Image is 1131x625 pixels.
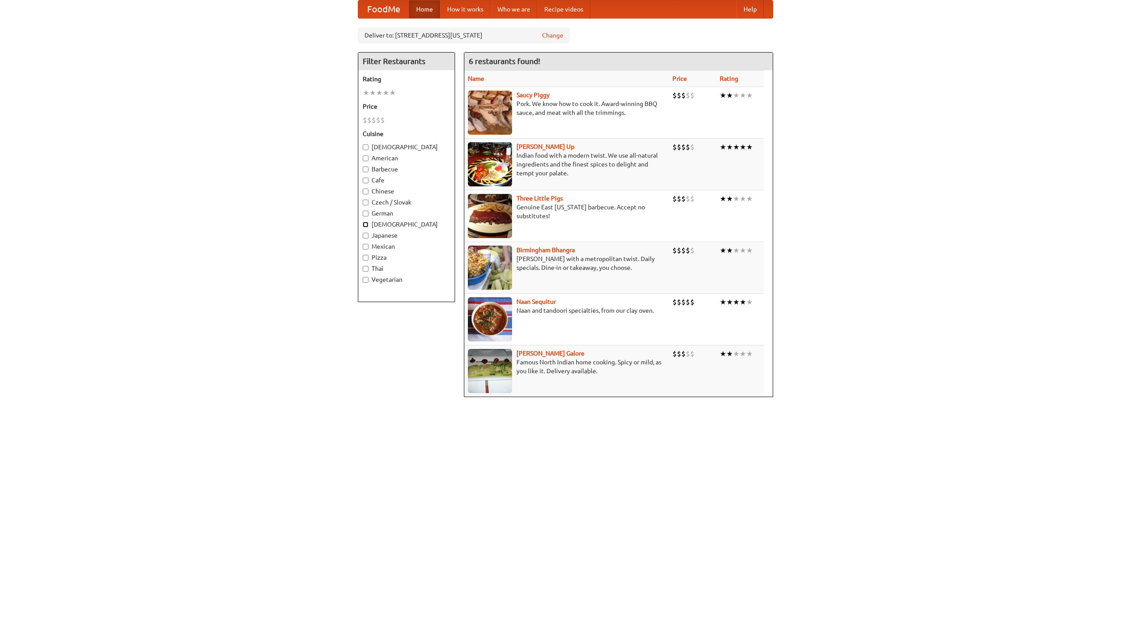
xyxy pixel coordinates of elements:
[363,277,368,283] input: Vegetarian
[720,349,726,359] li: ★
[468,194,512,238] img: littlepigs.jpg
[733,246,740,255] li: ★
[363,275,450,284] label: Vegetarian
[468,99,665,117] p: Pork. We know how to cook it. Award-winning BBQ sauce, and meat with all the trimmings.
[746,246,753,255] li: ★
[672,297,677,307] li: $
[740,349,746,359] li: ★
[726,297,733,307] li: ★
[681,349,686,359] li: $
[516,350,584,357] a: [PERSON_NAME] Galore
[516,91,550,98] a: Saucy Piggy
[740,91,746,100] li: ★
[363,143,450,152] label: [DEMOGRAPHIC_DATA]
[468,142,512,186] img: curryup.jpg
[686,194,690,204] li: $
[363,266,368,272] input: Thai
[740,297,746,307] li: ★
[746,194,753,204] li: ★
[363,129,450,138] h5: Cuisine
[681,246,686,255] li: $
[363,115,367,125] li: $
[686,349,690,359] li: $
[363,189,368,194] input: Chinese
[440,0,490,18] a: How it works
[363,222,368,227] input: [DEMOGRAPHIC_DATA]
[358,53,455,70] h4: Filter Restaurants
[686,91,690,100] li: $
[740,246,746,255] li: ★
[720,91,726,100] li: ★
[358,0,409,18] a: FoodMe
[690,349,695,359] li: $
[468,306,665,315] p: Naan and tandoori specialties, from our clay oven.
[677,91,681,100] li: $
[690,297,695,307] li: $
[516,143,574,150] a: [PERSON_NAME] Up
[726,246,733,255] li: ★
[686,142,690,152] li: $
[363,220,450,229] label: [DEMOGRAPHIC_DATA]
[686,297,690,307] li: $
[367,115,372,125] li: $
[677,246,681,255] li: $
[358,27,570,43] div: Deliver to: [STREET_ADDRESS][US_STATE]
[363,75,450,83] h5: Rating
[363,242,450,251] label: Mexican
[720,246,726,255] li: ★
[720,194,726,204] li: ★
[363,187,450,196] label: Chinese
[369,88,376,98] li: ★
[376,115,380,125] li: $
[363,198,450,207] label: Czech / Slovak
[516,246,575,254] b: Birmingham Bhangra
[681,194,686,204] li: $
[383,88,389,98] li: ★
[733,349,740,359] li: ★
[468,203,665,220] p: Genuine East [US_STATE] barbecue. Accept no substitutes!
[363,154,450,163] label: American
[363,253,450,262] label: Pizza
[363,167,368,172] input: Barbecue
[363,255,368,261] input: Pizza
[690,91,695,100] li: $
[363,200,368,205] input: Czech / Slovak
[726,142,733,152] li: ★
[746,297,753,307] li: ★
[468,246,512,290] img: bhangra.jpg
[363,244,368,250] input: Mexican
[468,349,512,393] img: currygalore.jpg
[726,91,733,100] li: ★
[468,75,484,82] a: Name
[690,142,695,152] li: $
[677,142,681,152] li: $
[468,151,665,178] p: Indian food with a modern twist. We use all-natural ingredients and the finest spices to delight ...
[733,194,740,204] li: ★
[363,144,368,150] input: [DEMOGRAPHIC_DATA]
[363,88,369,98] li: ★
[677,349,681,359] li: $
[733,142,740,152] li: ★
[740,142,746,152] li: ★
[672,75,687,82] a: Price
[363,155,368,161] input: American
[516,195,563,202] a: Three Little Pigs
[363,264,450,273] label: Thai
[363,102,450,111] h5: Price
[389,88,396,98] li: ★
[363,211,368,216] input: German
[372,115,376,125] li: $
[363,209,450,218] label: German
[681,91,686,100] li: $
[468,91,512,135] img: saucy.jpg
[363,233,368,239] input: Japanese
[720,297,726,307] li: ★
[733,297,740,307] li: ★
[363,165,450,174] label: Barbecue
[468,358,665,375] p: Famous North Indian home cooking. Spicy or mild, as you like it. Delivery available.
[726,194,733,204] li: ★
[677,297,681,307] li: $
[469,57,540,65] ng-pluralize: 6 restaurants found!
